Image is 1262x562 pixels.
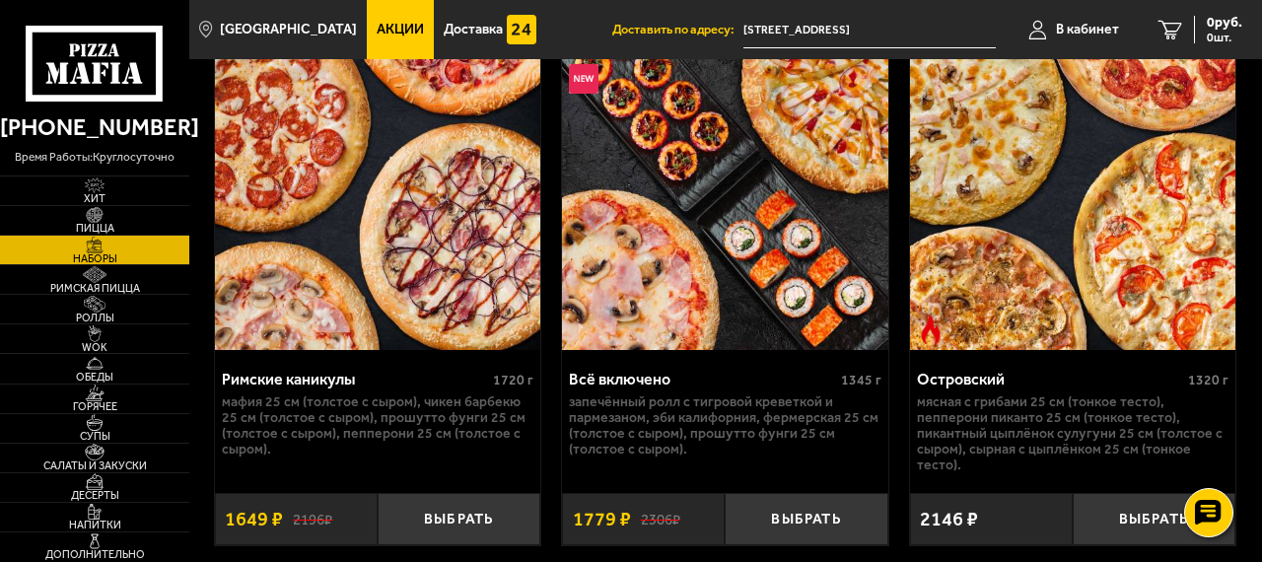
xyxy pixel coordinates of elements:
button: Выбрать [1073,493,1235,545]
span: 0 шт. [1207,32,1242,43]
span: 1779 ₽ [573,509,631,528]
p: Запечённый ролл с тигровой креветкой и пармезаном, Эби Калифорния, Фермерская 25 см (толстое с сы... [569,394,880,457]
div: Всё включено [569,370,835,388]
p: Мафия 25 см (толстое с сыром), Чикен Барбекю 25 см (толстое с сыром), Прошутто Фунги 25 см (толст... [222,394,533,457]
span: 1720 г [493,372,533,388]
img: Островский [910,18,1235,350]
span: 1345 г [841,372,881,388]
img: 15daf4d41897b9f0e9f617042186c801.svg [507,15,536,44]
span: 2146 ₽ [920,509,978,528]
img: Новинка [569,64,598,94]
span: Доставить по адресу: [612,24,743,36]
div: Римские каникулы [222,370,488,388]
a: АкционныйНовинкаВсё включено [562,18,887,350]
div: Островский [917,370,1183,388]
s: 2306 ₽ [641,510,680,527]
s: 2196 ₽ [293,510,332,527]
button: Выбрать [378,493,540,545]
input: Ваш адрес доставки [743,12,996,48]
span: В кабинет [1056,23,1119,36]
a: АкционныйОстрое блюдоОстровский [910,18,1235,350]
p: Мясная с грибами 25 см (тонкое тесто), Пепперони Пиканто 25 см (тонкое тесто), Пикантный цыплёнок... [917,394,1228,473]
span: [GEOGRAPHIC_DATA] [220,23,357,36]
span: Доставка [444,23,503,36]
span: 1649 ₽ [225,509,283,528]
img: Острое блюдо [916,315,946,344]
span: Акции [377,23,424,36]
span: 1320 г [1188,372,1228,388]
img: Римские каникулы [215,18,540,350]
img: Всё включено [562,18,887,350]
button: Выбрать [725,493,887,545]
a: АкционныйРимские каникулы [215,18,540,350]
span: 0 руб. [1207,16,1242,30]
